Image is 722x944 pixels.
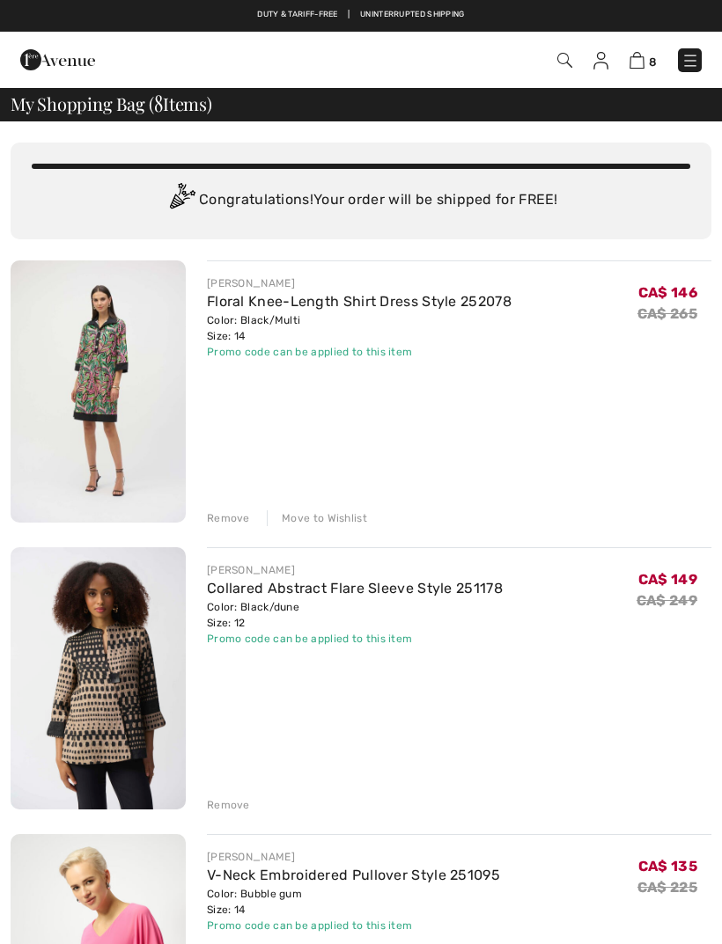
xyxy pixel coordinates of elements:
s: CA$ 265 [637,305,697,322]
span: CA$ 135 [638,858,697,874]
div: Promo code can be applied to this item [207,344,512,360]
a: V-Neck Embroidered Pullover Style 251095 [207,867,500,883]
a: 1ère Avenue [20,50,95,67]
div: Color: Black/Multi Size: 14 [207,312,512,344]
span: CA$ 146 [638,284,697,301]
div: Move to Wishlist [267,510,367,526]
s: CA$ 249 [637,592,697,609]
s: CA$ 225 [637,879,697,896]
img: Search [557,53,572,68]
img: Congratulation2.svg [164,183,199,218]
div: Remove [207,797,250,813]
div: [PERSON_NAME] [207,849,500,865]
a: Collared Abstract Flare Sleeve Style 251178 [207,580,503,596]
span: 8 [649,55,657,69]
div: Remove [207,510,250,526]
div: [PERSON_NAME] [207,562,503,578]
img: Floral Knee-Length Shirt Dress Style 252078 [11,260,186,523]
div: Color: Bubble gum Size: 14 [207,886,500,918]
a: Floral Knee-Length Shirt Dress Style 252078 [207,293,512,310]
div: Congratulations! Your order will be shipped for FREE! [32,183,690,218]
img: My Info [593,52,608,70]
div: Promo code can be applied to this item [207,631,503,647]
img: Shopping Bag [630,52,645,69]
span: My Shopping Bag ( Items) [11,95,212,113]
span: 8 [154,91,163,113]
span: CA$ 149 [638,571,697,588]
a: 8 [630,49,657,70]
img: Collared Abstract Flare Sleeve Style 251178 [11,547,186,809]
img: Menu [681,52,699,70]
div: Promo code can be applied to this item [207,918,500,933]
div: Color: Black/dune Size: 12 [207,599,503,631]
img: 1ère Avenue [20,42,95,77]
div: [PERSON_NAME] [207,275,512,291]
